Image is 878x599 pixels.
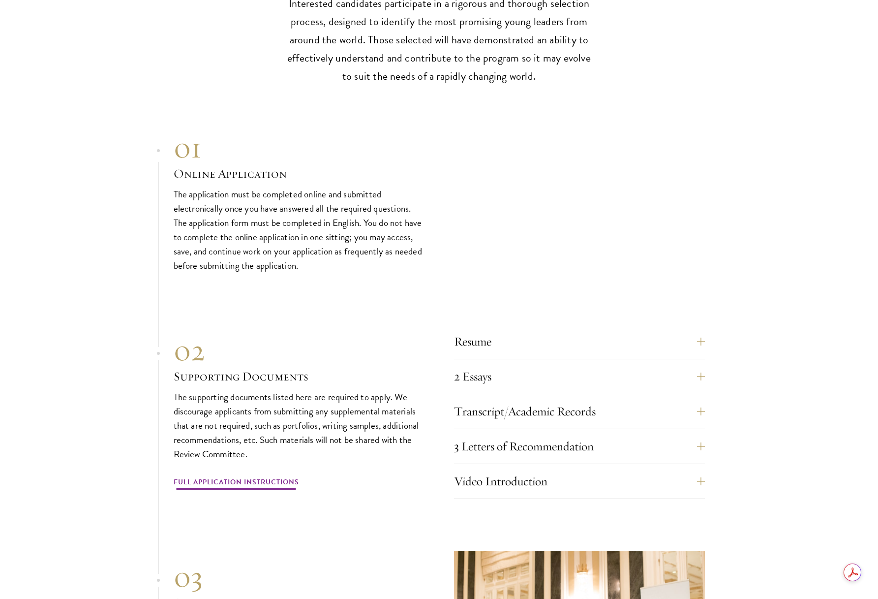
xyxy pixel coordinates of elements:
button: Transcript/Academic Records [454,400,705,423]
h3: Online Application [174,165,424,182]
div: 02 [174,333,424,368]
button: 2 Essays [454,365,705,388]
div: 03 [174,559,424,595]
a: Full Application Instructions [174,476,299,491]
button: Resume [454,330,705,353]
button: Video Introduction [454,470,705,493]
p: The application must be completed online and submitted electronically once you have answered all ... [174,187,424,273]
button: 3 Letters of Recommendation [454,435,705,458]
h3: Supporting Documents [174,368,424,385]
div: 01 [174,130,424,165]
p: The supporting documents listed here are required to apply. We discourage applicants from submitt... [174,390,424,461]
